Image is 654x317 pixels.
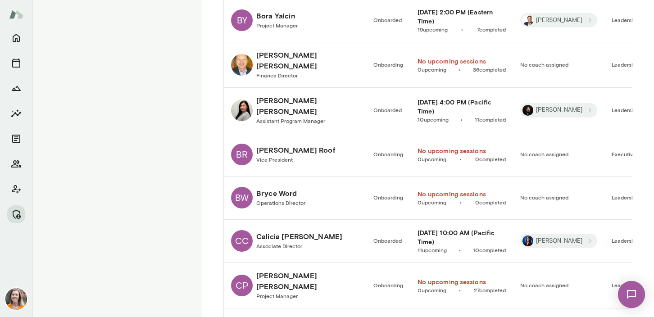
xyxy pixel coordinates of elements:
a: No upcoming sessions [418,277,506,286]
span: 0 upcoming [418,286,446,294]
span: 10 upcoming [418,116,449,123]
span: 7 completed [477,26,506,33]
span: No coach assigned [520,151,568,157]
div: Jon Fraser[PERSON_NAME] [520,13,597,27]
a: 10completed [473,246,506,254]
button: Client app [7,180,25,198]
span: No coach assigned [520,282,568,288]
a: BR[PERSON_NAME] RoofVice President [231,144,359,165]
span: Leadership [612,61,639,68]
h6: [PERSON_NAME] [PERSON_NAME] [256,95,359,117]
h6: Calicia [PERSON_NAME] [256,231,342,242]
span: Onboarded [373,107,402,113]
h6: No upcoming sessions [418,190,506,199]
a: 19upcoming [418,26,448,33]
a: 10upcoming [418,116,449,123]
span: Leadership [612,282,639,288]
a: 0upcoming [418,199,446,206]
img: Mento [9,6,23,23]
a: 11upcoming [418,246,447,254]
span: Vice President [256,156,293,163]
div: BW [231,187,253,208]
span: • [418,116,506,123]
span: Leadership [612,194,639,200]
span: Assistant Program Manager [256,118,325,124]
a: 0upcoming [418,155,446,163]
button: Insights [7,104,25,122]
span: • [418,26,506,33]
span: • [418,66,506,73]
a: 11completed [475,116,506,123]
span: 0 upcoming [418,66,446,73]
img: Brian Spence [231,54,253,76]
span: • [418,286,506,294]
span: No coach assigned [520,61,568,68]
span: Onboarding [373,61,403,68]
span: Associate Director [256,243,302,249]
span: Operations Director [256,199,305,206]
a: BYBora YalcinProject Manager [231,9,359,31]
img: Carrie Kelly [5,288,27,310]
span: 19 upcoming [418,26,448,33]
span: 36 completed [473,66,506,73]
img: Julie Rollauer [522,235,533,246]
span: • [418,199,506,206]
span: [PERSON_NAME] [531,237,588,245]
span: Project Manager [256,22,298,28]
a: BWBryce WordOperations Director [231,187,359,208]
span: • [418,155,506,163]
div: Julie Rollauer[PERSON_NAME] [520,234,597,248]
a: 36completed [473,66,506,73]
h6: Bora Yalcin [256,10,298,21]
img: Jon Fraser [522,15,533,26]
a: [DATE] 2:00 PM (Eastern Time) [418,8,506,26]
div: Carmela Fortin[PERSON_NAME] [520,103,597,118]
a: 0completed [475,155,506,163]
button: Members [7,155,25,173]
button: Growth Plan [7,79,25,97]
button: Manage [7,205,25,223]
h6: [PERSON_NAME] Roof [256,145,335,155]
span: No coach assigned [520,194,568,200]
h6: [PERSON_NAME] [PERSON_NAME] [256,50,359,71]
img: Carmela Fortin [522,105,533,116]
span: 0 upcoming [418,199,446,206]
span: Project Manager [256,293,298,299]
a: CP[PERSON_NAME] [PERSON_NAME]Project Manager [231,270,359,301]
span: 11 upcoming [418,246,447,254]
a: No upcoming sessions [418,146,506,155]
span: [PERSON_NAME] [531,106,588,114]
span: Onboarded [373,17,402,23]
span: 0 completed [475,155,506,163]
a: 27completed [474,286,506,294]
span: 11 completed [475,116,506,123]
a: 0completed [475,199,506,206]
div: CP [231,275,253,296]
span: Leadership [612,237,639,244]
h6: [PERSON_NAME] [PERSON_NAME] [256,270,359,292]
span: Leadership [612,17,639,23]
span: Onboarded [373,237,402,244]
img: Brianna Quintanar [231,100,253,121]
span: [PERSON_NAME] [531,16,588,25]
a: 0upcoming [418,66,446,73]
span: Onboarding [373,282,403,288]
span: Finance Director [256,72,298,78]
span: Executive [612,151,636,157]
span: 10 completed [473,246,506,254]
span: Leadership [612,107,639,113]
a: [DATE] 4:00 PM (Pacific Time) [418,98,506,116]
span: 27 completed [474,286,506,294]
a: No upcoming sessions [418,57,506,66]
div: BY [231,9,253,31]
button: Home [7,29,25,47]
a: CCCalicia [PERSON_NAME]Associate Director [231,230,359,252]
a: [DATE] 10:00 AM (Pacific Time) [418,228,506,246]
span: • [418,246,506,254]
